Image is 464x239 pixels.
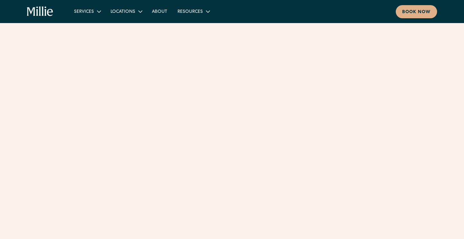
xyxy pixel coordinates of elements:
[74,9,94,15] div: Services
[402,9,431,16] div: Book now
[111,9,135,15] div: Locations
[27,6,54,17] a: home
[172,6,214,17] div: Resources
[147,6,172,17] a: About
[105,6,147,17] div: Locations
[178,9,203,15] div: Resources
[69,6,105,17] div: Services
[396,5,437,18] a: Book now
